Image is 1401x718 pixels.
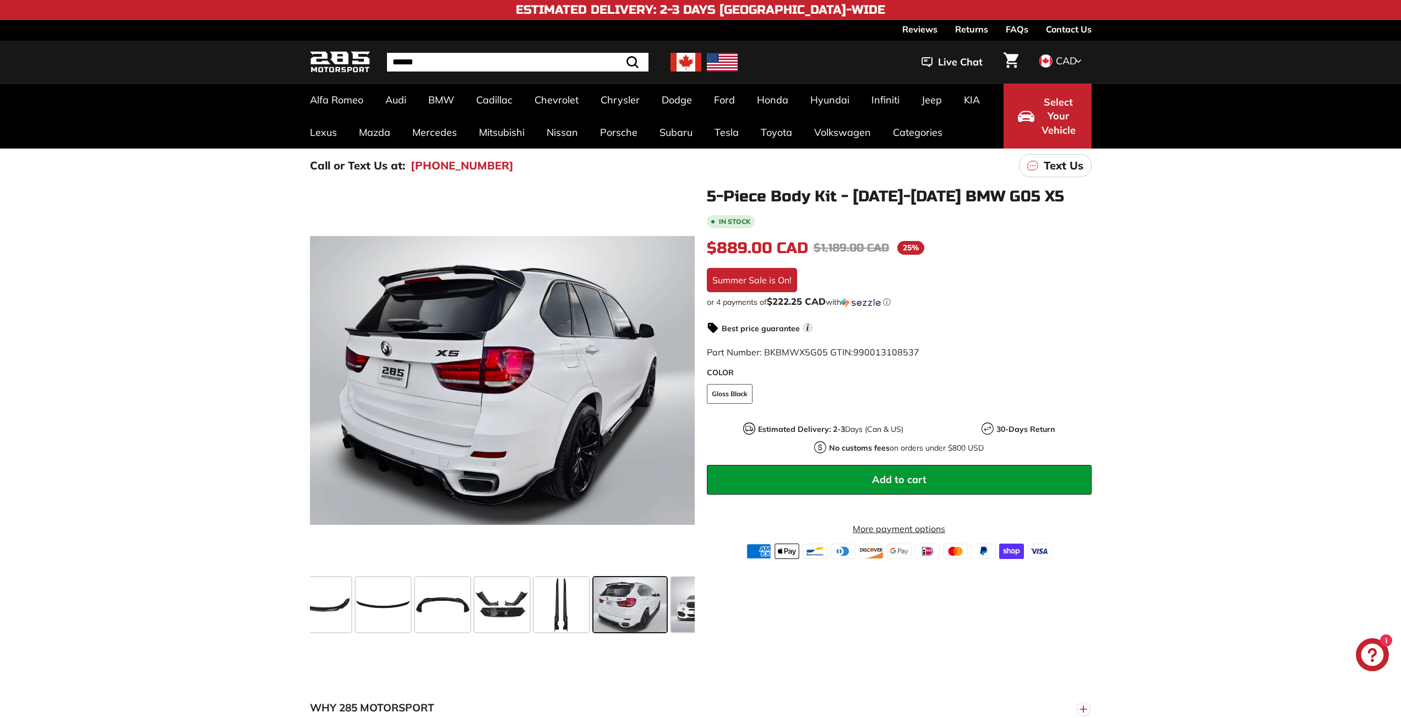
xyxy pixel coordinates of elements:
[829,443,890,453] strong: No customs fees
[707,239,808,257] span: $889.00 CAD
[829,442,984,454] p: on orders under $800 USD
[803,322,813,333] span: i
[953,84,991,116] a: KIA
[1044,157,1083,174] p: Text Us
[938,55,983,69] span: Live Chat
[841,298,881,308] img: Sezzle
[707,268,797,292] div: Summer Sale is On!
[374,84,417,116] a: Audi
[722,324,800,333] strong: Best price guarantee
[411,157,514,174] a: [PHONE_NUMBER]
[707,297,1092,308] div: or 4 payments of with
[907,48,997,76] button: Live Chat
[707,297,1092,308] div: or 4 payments of$222.25 CADwithSezzle Click to learn more about Sezzle
[299,84,374,116] a: Alfa Romeo
[897,241,924,255] span: 25%
[704,116,750,149] a: Tesla
[758,424,845,434] strong: Estimated Delivery: 2-3
[750,116,803,149] a: Toyota
[971,544,996,559] img: paypal
[1006,20,1028,39] a: FAQs
[746,84,799,116] a: Honda
[648,116,704,149] a: Subaru
[746,544,771,559] img: american_express
[955,20,988,39] a: Returns
[803,544,827,559] img: bancontact
[758,424,903,435] p: Days (Can & US)
[767,295,826,307] span: $222.25 CAD
[1004,84,1092,149] button: Select Your Vehicle
[902,20,937,39] a: Reviews
[401,116,468,149] a: Mercedes
[589,116,648,149] a: Porsche
[1019,154,1092,177] a: Text Us
[997,43,1025,81] a: Cart
[799,84,860,116] a: Hyundai
[943,544,968,559] img: master
[703,84,746,116] a: Ford
[707,522,1092,535] a: More payment options
[1046,20,1092,39] a: Contact Us
[310,50,370,75] img: Logo_285_Motorsport_areodynamics_components
[516,3,885,17] h4: Estimated Delivery: 2-3 Days [GEOGRAPHIC_DATA]-Wide
[590,84,651,116] a: Chrysler
[996,424,1055,434] strong: 30-Days Return
[651,84,703,116] a: Dodge
[860,84,911,116] a: Infiniti
[707,347,919,358] span: Part Number: BKBMWX5G05 GTIN:
[859,544,884,559] img: discover
[915,544,940,559] img: ideal
[803,116,882,149] a: Volkswagen
[524,84,590,116] a: Chevrolet
[882,116,953,149] a: Categories
[911,84,953,116] a: Jeep
[707,367,1092,379] label: COLOR
[299,116,348,149] a: Lexus
[417,84,465,116] a: BMW
[1056,54,1077,67] span: CAD
[814,241,889,255] span: $1,189.00 CAD
[707,465,1092,495] button: Add to cart
[1040,95,1077,138] span: Select Your Vehicle
[465,84,524,116] a: Cadillac
[310,157,405,174] p: Call or Text Us at:
[1353,638,1392,674] inbox-online-store-chat: Shopify online store chat
[348,116,401,149] a: Mazda
[775,544,799,559] img: apple_pay
[887,544,912,559] img: google_pay
[872,473,926,486] span: Add to cart
[1027,544,1052,559] img: visa
[853,347,919,358] span: 990013108537
[831,544,855,559] img: diners_club
[387,53,648,72] input: Search
[719,218,750,225] b: In stock
[707,188,1092,205] h1: 5-Piece Body Kit - [DATE]-[DATE] BMW G05 X5
[536,116,589,149] a: Nissan
[999,544,1024,559] img: shopify_pay
[468,116,536,149] a: Mitsubishi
